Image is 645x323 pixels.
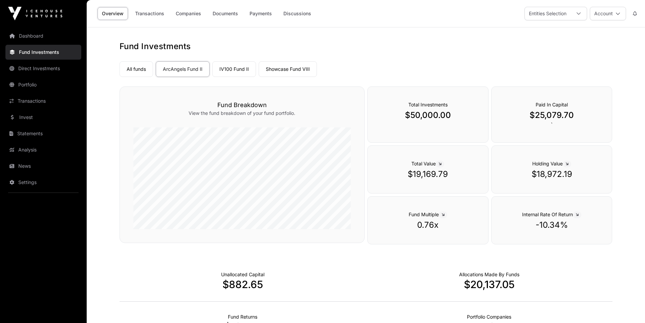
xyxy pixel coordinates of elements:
[381,110,475,121] p: $50,000.00
[120,61,153,77] a: All funds
[208,7,242,20] a: Documents
[156,61,210,77] a: ArcAngels Fund II
[120,41,612,52] h1: Fund Investments
[5,110,81,125] a: Invest
[409,211,447,217] span: Fund Multiple
[98,7,128,20] a: Overview
[590,7,626,20] button: Account
[408,102,448,107] span: Total Investments
[259,61,317,77] a: Showcase Fund VIII
[221,271,264,278] p: Cash not yet allocated
[5,61,81,76] a: Direct Investments
[532,161,571,166] span: Holding Value
[245,7,276,20] a: Payments
[459,271,519,278] p: Capital Deployed Into Companies
[505,220,599,230] p: -10.34%
[5,77,81,92] a: Portfolio
[279,7,316,20] a: Discussions
[467,314,511,320] p: Number of Companies Deployed Into
[366,278,612,290] p: $20,137.05
[120,278,366,290] p: $882.65
[491,86,612,143] div: `
[505,110,599,121] p: $25,079.70
[228,314,257,320] p: Realised Returns from Funds
[536,102,568,107] span: Paid In Capital
[411,161,444,166] span: Total Value
[133,100,351,110] h3: Fund Breakdown
[171,7,206,20] a: Companies
[5,159,81,174] a: News
[212,61,256,77] a: IV100 Fund II
[522,211,581,217] span: Internal Rate Of Return
[131,7,169,20] a: Transactions
[133,110,351,117] p: View the fund breakdown of your fund portfolio.
[381,220,475,230] p: 0.76x
[5,175,81,190] a: Settings
[8,7,62,20] img: Icehouse Ventures Logo
[505,169,599,180] p: $18,972.19
[5,142,81,157] a: Analysis
[5,28,81,43] a: Dashboard
[5,45,81,60] a: Fund Investments
[5,94,81,108] a: Transactions
[5,126,81,141] a: Statements
[525,7,571,20] div: Entities Selection
[381,169,475,180] p: $19,169.79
